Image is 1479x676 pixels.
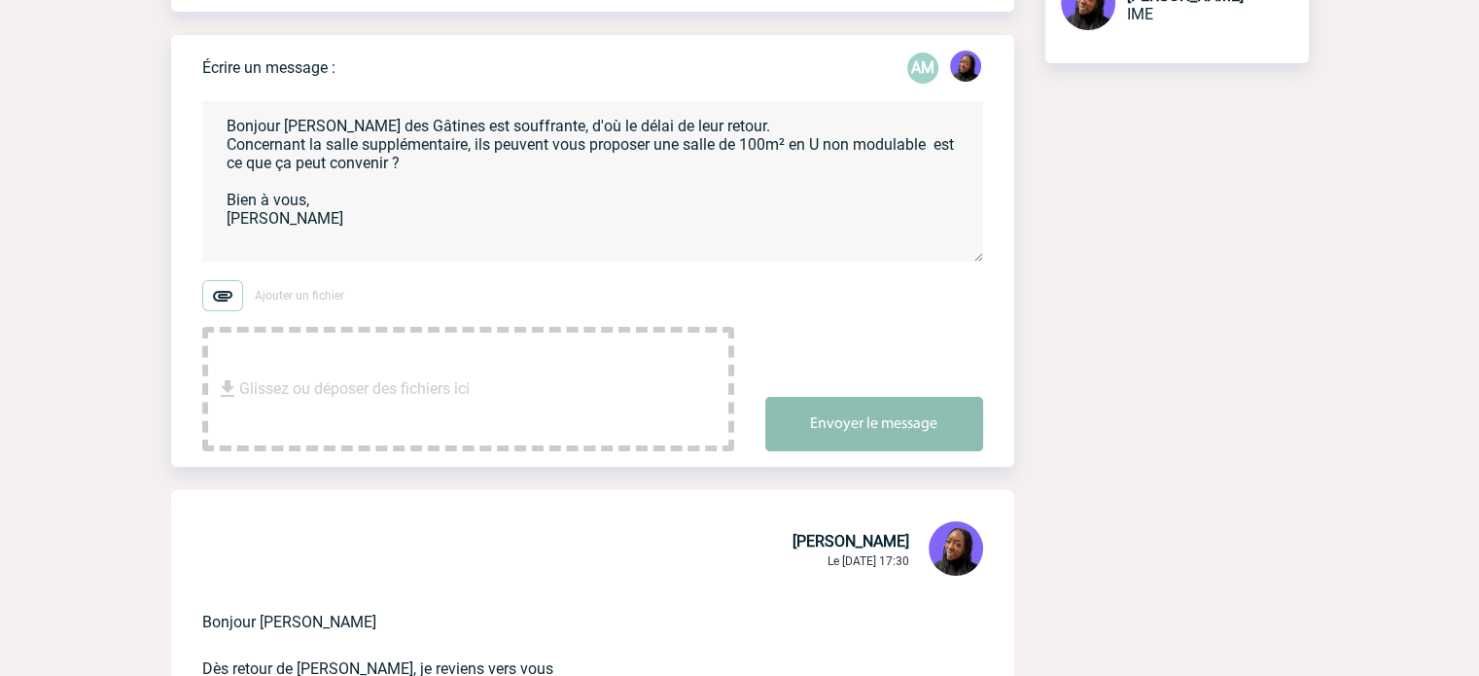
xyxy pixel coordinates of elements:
p: Écrire un message : [202,58,335,77]
span: Ajouter un fichier [255,289,344,302]
button: Envoyer le message [765,397,983,451]
span: [PERSON_NAME] [792,532,909,551]
span: Le [DATE] 17:30 [828,554,909,568]
img: 131349-0.png [950,51,981,82]
div: Tabaski THIAM [950,51,981,86]
span: IME [1127,5,1153,23]
p: AM [907,53,938,84]
div: Aurélie MORO [907,53,938,84]
span: Glissez ou déposer des fichiers ici [239,340,470,438]
img: file_download.svg [216,377,239,401]
img: 131349-0.png [929,521,983,576]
